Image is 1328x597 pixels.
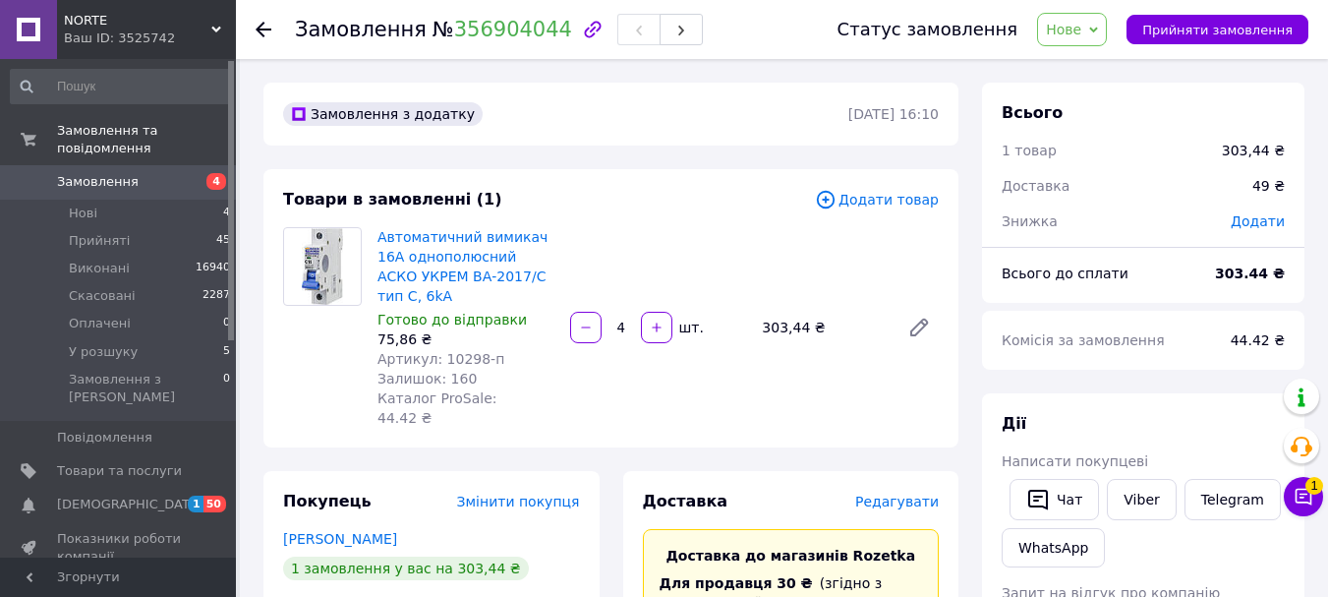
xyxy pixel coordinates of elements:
span: У розшуку [69,343,138,361]
div: Статус замовлення [837,20,1018,39]
span: Каталог ProSale: 44.42 ₴ [377,390,496,426]
span: Артикул: 10298-п [377,351,504,367]
div: 303,44 ₴ [754,314,892,341]
a: Telegram [1184,479,1281,520]
span: Всього [1002,103,1063,122]
div: шт. [674,318,706,337]
span: Доставка до магазинів Rozetka [665,548,915,564]
span: Замовлення та повідомлення [57,122,236,157]
span: Товари та послуги [57,462,182,480]
button: Чат [1010,479,1099,520]
span: 16940 [196,260,230,277]
span: Прийняти замовлення [1142,23,1293,37]
div: 75,86 ₴ [377,329,554,349]
a: [PERSON_NAME] [283,531,397,547]
a: Автоматичний вимикач 16А однополюсний АСКО УКРЕМ ВА-2017/С тип C, 6kA [377,229,548,304]
span: 1 товар [1002,143,1057,158]
span: Написати покупцеві [1002,453,1148,469]
span: 1 [1305,477,1323,495]
span: Замовлення [57,173,139,191]
span: Нове [1046,22,1081,37]
span: Для продавця 30 ₴ [660,575,813,591]
div: 303,44 ₴ [1222,141,1285,160]
button: Чат з покупцем1 [1284,477,1323,516]
span: 50 [203,496,226,512]
div: Повернутися назад [256,20,271,39]
time: [DATE] 16:10 [848,106,939,122]
span: 45 [216,232,230,250]
span: Залишок: 160 [377,371,477,387]
input: Пошук [10,69,232,104]
span: NORTE [64,12,211,30]
img: Автоматичний вимикач 16А однополюсний АСКО УКРЕМ ВА-2017/С тип C, 6kA [302,228,344,305]
div: 1 замовлення у вас на 303,44 ₴ [283,557,529,580]
a: 356904044 [454,18,572,41]
b: 303.44 ₴ [1215,266,1285,281]
span: Оплачені [69,315,131,332]
span: Комісія за замовлення [1002,332,1165,348]
span: 44.42 ₴ [1231,332,1285,348]
a: WhatsApp [1002,528,1105,567]
span: Виконані [69,260,130,277]
span: Нові [69,205,97,222]
div: Замовлення з додатку [283,102,483,126]
span: 4 [223,205,230,222]
span: 1 [188,496,203,512]
span: Доставка [1002,178,1069,194]
span: Прийняті [69,232,130,250]
span: Скасовані [69,287,136,305]
span: Додати товар [815,189,939,210]
span: Знижка [1002,213,1058,229]
span: Додати [1231,213,1285,229]
span: Покупець [283,492,372,510]
span: Всього до сплати [1002,266,1128,281]
span: Замовлення з [PERSON_NAME] [69,371,223,406]
span: 5 [223,343,230,361]
button: Прийняти замовлення [1126,15,1308,44]
div: Ваш ID: 3525742 [64,30,236,47]
span: Дії [1002,414,1026,433]
span: Змінити покупця [457,494,580,509]
span: Редагувати [855,494,939,509]
span: Товари в замовленні (1) [283,190,502,209]
span: 4 [206,173,226,190]
span: Замовлення [295,18,427,41]
span: Повідомлення [57,429,152,447]
span: [DEMOGRAPHIC_DATA] [57,496,202,513]
span: 0 [223,315,230,332]
span: Доставка [643,492,728,510]
a: Редагувати [899,308,939,347]
a: Viber [1107,479,1176,520]
span: Показники роботи компанії [57,530,182,566]
span: № [433,18,572,41]
span: 0 [223,371,230,406]
span: Готово до відправки [377,312,527,328]
div: 49 ₴ [1241,164,1297,208]
span: 2287 [202,287,230,305]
